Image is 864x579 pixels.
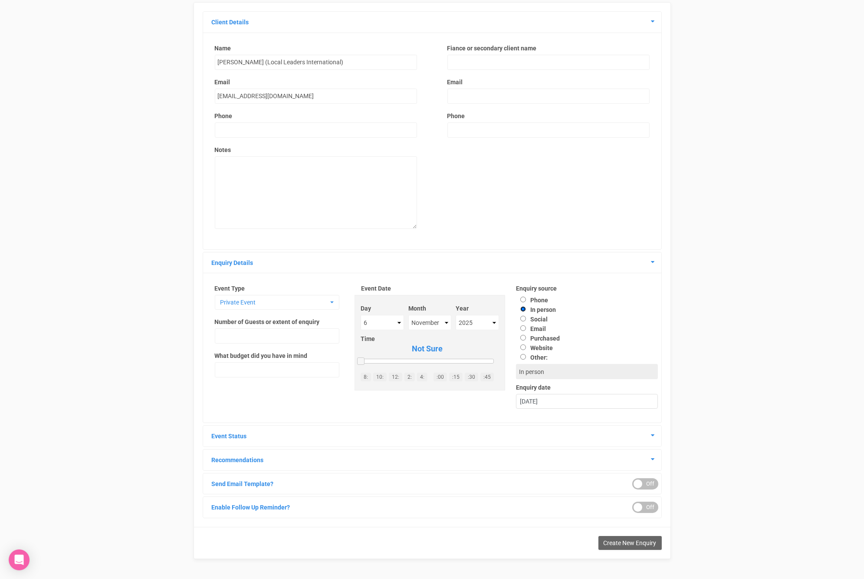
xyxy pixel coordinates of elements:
[404,373,415,381] a: 2:
[456,304,499,313] label: Year
[215,284,339,293] label: Event Type
[516,306,556,313] label: In person
[373,373,387,381] a: 10:
[598,536,662,550] button: Create New Enquiry
[215,146,417,154] label: Notes
[604,539,657,546] span: Create New Enquiry
[434,373,447,381] a: :00
[516,383,658,392] label: Enquiry date
[220,298,328,307] span: Private Event
[516,335,560,342] label: Purchased
[520,344,526,350] input: Website
[520,354,526,360] input: Other:
[520,297,526,302] input: Phone
[465,373,478,381] a: :30
[449,373,463,381] a: :15
[212,433,247,440] a: Event Status
[361,343,494,354] span: Not Sure
[212,457,264,463] a: Recommendations
[361,334,494,343] label: Time
[212,19,249,26] a: Client Details
[447,112,465,120] label: Phone
[215,295,339,310] button: Private Event
[361,284,499,293] label: Event Date
[516,316,548,323] label: Social
[389,373,402,381] a: 12:
[212,259,253,266] a: Enquiry Details
[520,325,526,331] input: Email
[212,480,274,487] a: Send Email Template?
[9,549,30,570] div: Open Intercom Messenger
[516,394,657,409] div: [DATE]
[215,318,320,326] label: Number of Guests or extent of enquiry
[215,112,233,120] label: Phone
[447,78,650,86] label: Email
[520,335,526,341] input: Purchased
[516,352,651,362] label: Other:
[361,373,371,381] a: 8:
[408,304,451,313] label: Month
[447,44,650,53] label: Fiance or secondary client name
[520,306,526,312] input: In person
[516,344,553,351] label: Website
[215,44,417,53] label: Name
[215,351,308,360] label: What budget did you have in mind
[516,297,548,304] label: Phone
[417,373,427,381] a: 4:
[215,78,417,86] label: Email
[516,325,546,332] label: Email
[520,316,526,321] input: Social
[361,304,404,313] label: Day
[480,373,494,381] a: :45
[212,504,290,511] a: Enable Follow Up Reminder?
[516,284,658,293] label: Enquiry source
